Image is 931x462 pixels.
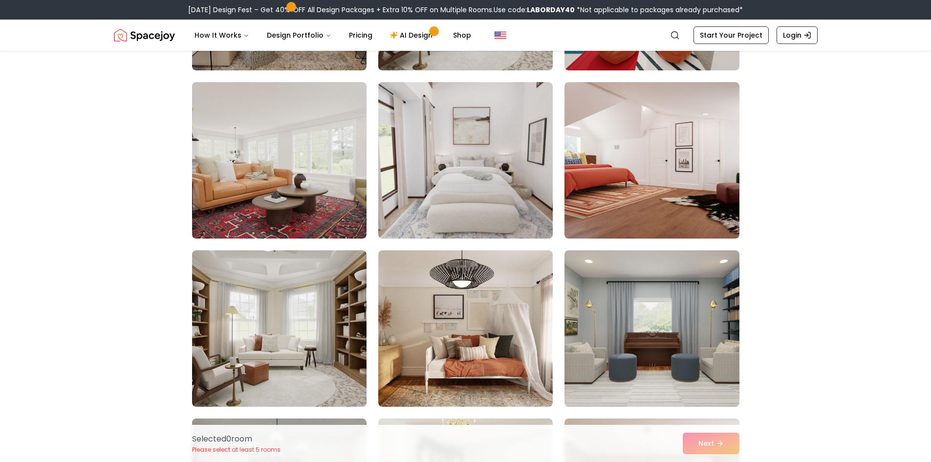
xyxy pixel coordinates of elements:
img: Room room-28 [192,82,367,239]
a: Login [777,26,818,44]
nav: Main [187,25,479,45]
b: LABORDAY40 [527,5,575,15]
a: Start Your Project [693,26,769,44]
div: [DATE] Design Fest – Get 40% OFF All Design Packages + Extra 10% OFF on Multiple Rooms. [188,5,743,15]
img: Room room-32 [378,250,553,407]
img: Room room-31 [192,250,367,407]
img: United States [495,29,506,41]
img: Room room-30 [564,82,739,239]
span: Use code: [494,5,575,15]
p: Please select at least 5 rooms [192,446,281,454]
img: Room room-33 [564,250,739,407]
img: Room room-29 [378,82,553,239]
nav: Global [114,20,818,51]
span: *Not applicable to packages already purchased* [575,5,743,15]
button: Design Portfolio [259,25,339,45]
a: Pricing [341,25,380,45]
a: AI Design [382,25,443,45]
button: How It Works [187,25,257,45]
p: Selected 0 room [192,433,281,445]
a: Spacejoy [114,25,175,45]
img: Spacejoy Logo [114,25,175,45]
a: Shop [445,25,479,45]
